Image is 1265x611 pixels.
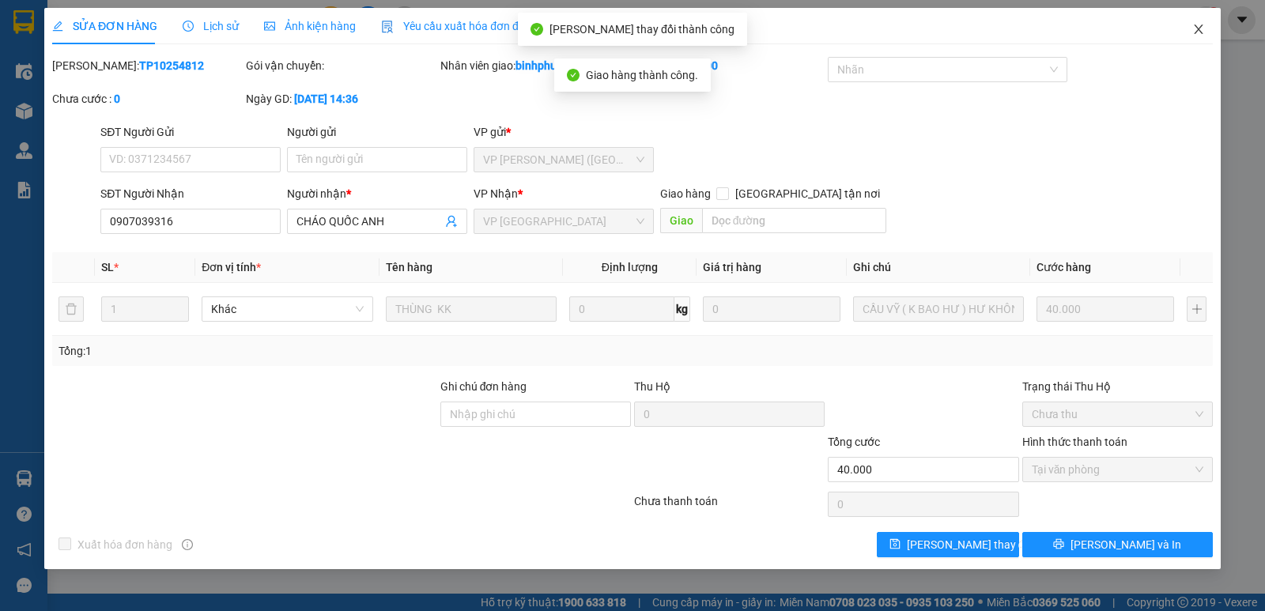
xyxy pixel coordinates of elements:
span: Ảnh kiện hàng [264,20,356,32]
div: VP gửi [474,123,654,141]
span: picture [264,21,275,32]
button: save[PERSON_NAME] thay đổi [877,532,1019,557]
input: Dọc đường [702,208,887,233]
span: [GEOGRAPHIC_DATA] tận nơi [729,185,886,202]
span: kg [674,296,690,322]
div: Trạng thái Thu Hộ [1022,378,1213,395]
span: close [1192,23,1205,36]
div: Chưa thanh toán [632,492,826,520]
span: Tổng cước [828,436,880,448]
span: VP Trần Phú (Hàng) [483,148,644,172]
span: Cước hàng [1037,261,1091,273]
span: Khác [211,297,363,321]
span: SỬA ĐƠN HÀNG [52,20,157,32]
input: VD: Bàn, Ghế [386,296,557,322]
span: [PERSON_NAME] thay đổi [907,536,1033,553]
b: binhphu.kimhoang [515,59,610,72]
span: Xuất hóa đơn hàng [71,536,179,553]
span: GIAO: [6,118,38,133]
span: Giao hàng thành công. [586,69,698,81]
span: save [889,538,901,551]
span: check-circle [567,69,580,81]
p: NHẬN: [6,68,231,98]
div: SĐT Người Nhận [100,185,281,202]
span: Giá trị hàng [703,261,761,273]
th: Ghi chú [847,252,1030,283]
span: [PERSON_NAME] thay đổi thành công [549,23,734,36]
div: Người gửi [287,123,467,141]
span: user-add [445,215,458,228]
span: [PERSON_NAME] và In [1071,536,1181,553]
span: VP Nhận [474,187,518,200]
div: [PERSON_NAME]: [52,57,243,74]
div: Người nhận [287,185,467,202]
span: Chưa thu [1032,402,1203,426]
input: Ghi chú đơn hàng [440,402,631,427]
p: GỬI: [6,31,231,61]
span: Thu Hộ [634,380,670,393]
strong: BIÊN NHẬN GỬI HÀNG [53,9,183,24]
b: 0 [114,92,120,105]
div: Gói vận chuyển: [246,57,436,74]
button: Close [1176,8,1221,52]
label: Ghi chú đơn hàng [440,380,527,393]
span: Giao hàng [660,187,711,200]
img: icon [381,21,394,33]
span: check-circle [531,23,543,36]
span: Tại văn phòng [1032,458,1203,481]
span: 0977999909 - [6,100,119,115]
div: Nhân viên giao: [440,57,631,74]
span: Tên hàng [386,261,432,273]
div: Tổng: 1 [59,342,489,360]
span: VP [GEOGRAPHIC_DATA] - [6,31,180,61]
span: VP Bình Phú [483,209,644,233]
span: VP [PERSON_NAME] ([GEOGRAPHIC_DATA]) [6,68,159,98]
span: SL [101,261,114,273]
span: Yêu cầu xuất hóa đơn điện tử [381,20,548,32]
span: PHƯỢNG [6,46,63,61]
span: Đơn vị tính [202,261,261,273]
input: 0 [1037,296,1174,322]
button: delete [59,296,84,322]
b: TP10254812 [139,59,204,72]
span: clock-circle [183,21,194,32]
button: plus [1187,296,1206,322]
div: Cước rồi : [634,57,825,74]
span: HÙNG [85,100,119,115]
span: Lịch sử [183,20,239,32]
span: Định lượng [602,261,658,273]
label: Hình thức thanh toán [1022,436,1127,448]
button: printer[PERSON_NAME] và In [1022,532,1213,557]
div: Chưa cước : [52,90,243,107]
span: edit [52,21,63,32]
span: info-circle [182,539,193,550]
div: Ngày GD: [246,90,436,107]
input: Ghi Chú [853,296,1024,322]
input: 0 [703,296,840,322]
b: [DATE] 14:36 [294,92,358,105]
div: SĐT Người Gửi [100,123,281,141]
span: Giao [660,208,702,233]
span: printer [1053,538,1064,551]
